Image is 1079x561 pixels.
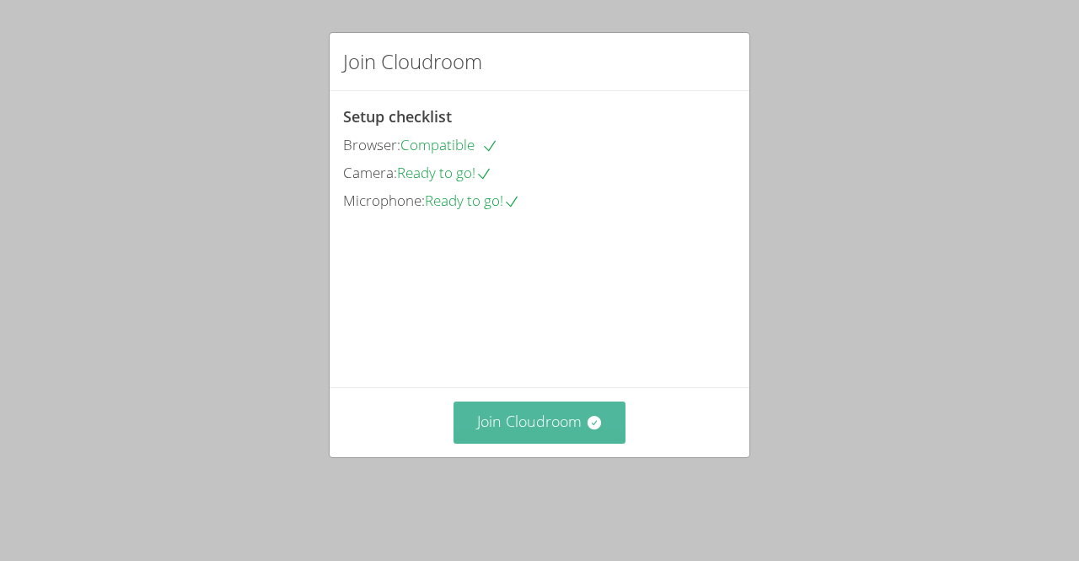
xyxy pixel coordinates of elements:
span: Camera: [343,163,397,182]
span: Setup checklist [343,106,452,127]
span: Ready to go! [397,163,492,182]
button: Join Cloudroom [454,402,626,443]
span: Browser: [343,135,400,154]
span: Ready to go! [425,191,520,210]
span: Compatible [400,135,498,154]
h2: Join Cloudroom [343,46,482,77]
span: Microphone: [343,191,425,210]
